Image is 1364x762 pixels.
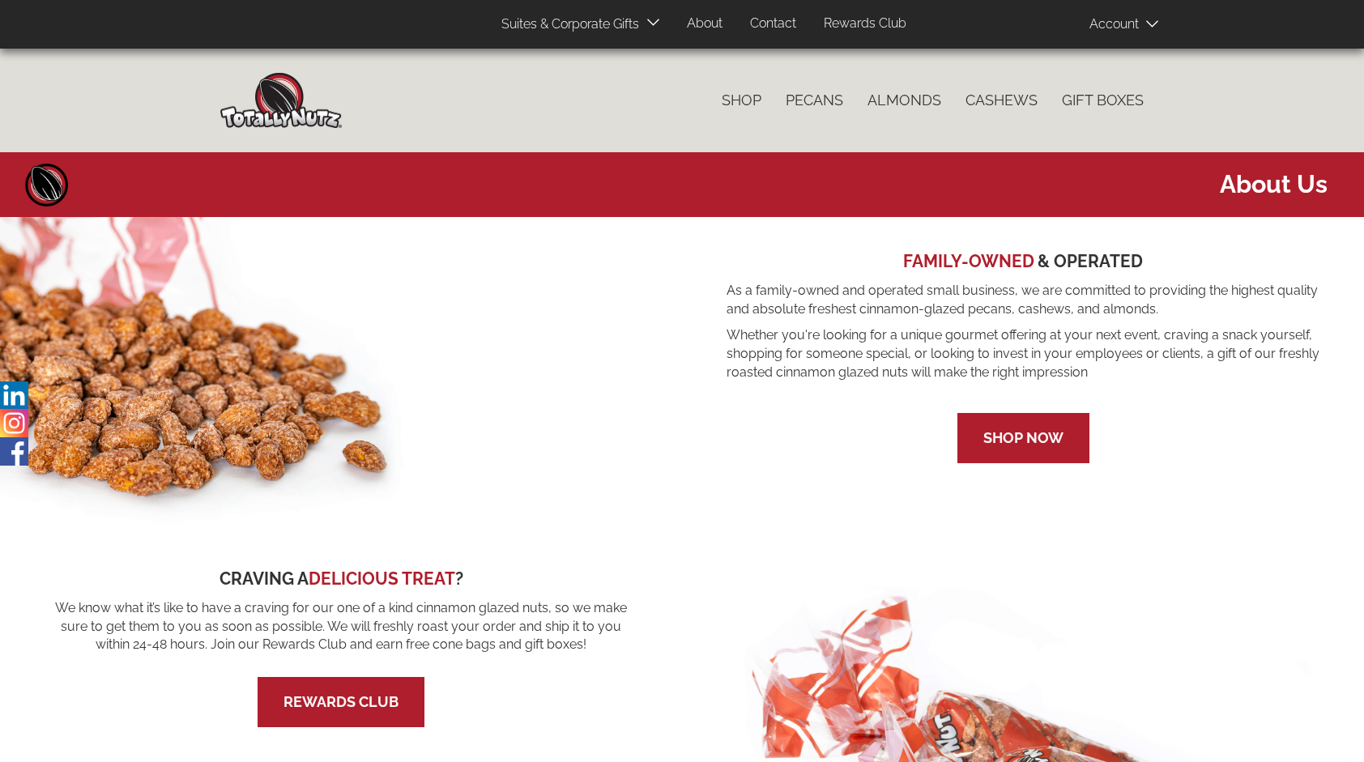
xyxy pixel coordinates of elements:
a: Suites & Corporate Gifts [489,9,644,40]
span: DELICIOUS TREAT [309,568,455,589]
p: As a family-owned and operated small business, we are committed to providing the highest quality ... [727,282,1319,319]
span: We know what it’s like to have a craving for our one of a kind cinnamon glazed nuts, so we make s... [45,599,637,655]
a: Gift Boxes [1050,83,1156,117]
a: Rewards Club [812,8,919,40]
a: About [675,8,735,40]
p: Whether you're looking for a unique gourmet offering at your next event, craving a snack yourself... [727,326,1319,382]
a: Almonds [855,83,953,117]
a: Contact [738,8,808,40]
a: Rewards Club [283,693,399,710]
a: Shop Now [983,429,1063,446]
span: About us [12,167,1328,202]
span: & OPERATED [1038,251,1143,271]
a: Shop [710,83,774,117]
a: Cashews [953,83,1050,117]
a: Pecans [774,83,855,117]
span: FAMILY-OWNED [903,251,1034,271]
span: CRAVING A ? [220,568,463,589]
img: Home [220,73,342,128]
